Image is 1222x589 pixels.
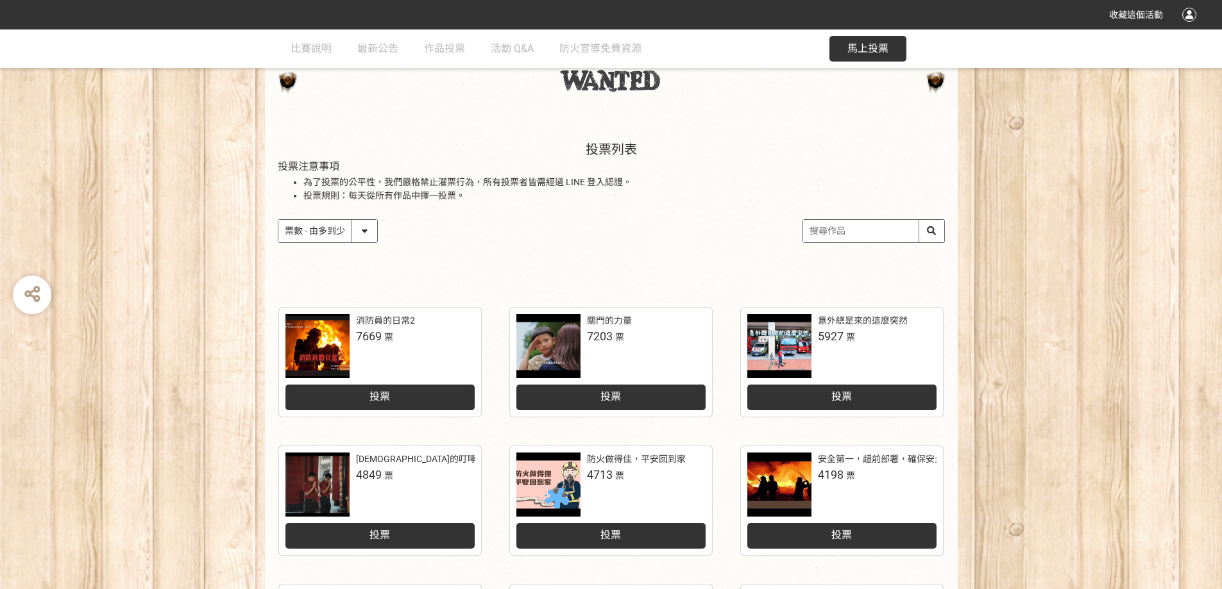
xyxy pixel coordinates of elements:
span: 票 [846,332,855,342]
li: 投票規則：每天從所有作品中擇一投票。 [303,189,945,203]
a: 比賽說明 [291,29,332,68]
span: 投票 [831,529,852,541]
span: 票 [384,470,393,481]
div: [DEMOGRAPHIC_DATA]的叮嚀：人離火要熄，住警器不離 [356,452,584,466]
span: 作品投票 [424,42,465,54]
span: 馬上投票 [847,42,888,54]
div: 消防員的日常2 [356,314,415,328]
span: 票 [846,470,855,481]
span: 活動 Q&A [491,42,534,54]
div: 意外總是來的這麼突然 [818,314,908,328]
div: 安全第一，超前部署，確保安全。 [818,452,953,466]
a: 活動 Q&A [491,29,534,68]
select: Sorting [278,220,377,242]
div: 防火做得佳，平安回到家 [587,452,686,466]
span: 最新公告 [357,42,398,54]
span: 投票 [831,390,852,402]
li: 為了投票的公平性，我們嚴格禁止灌票行為，所有投票者皆需經過 LINE 登入認證。 [303,176,945,189]
span: 4849 [356,468,382,481]
span: 防火宣導免費資源 [559,42,641,54]
span: 7203 [587,329,613,343]
a: 防火做得佳，平安回到家4713票投票 [510,446,712,555]
span: 投票 [369,390,390,402]
span: 7669 [356,329,382,343]
button: 馬上投票 [829,36,906,62]
a: 最新公告 [357,29,398,68]
span: 5927 [818,329,844,343]
span: 投票 [600,529,621,541]
input: 搜尋作品 [803,220,944,242]
a: 防火宣導免費資源 [559,29,641,68]
span: 投票注意事項 [278,160,339,172]
span: 投票 [369,529,390,541]
span: 4198 [818,468,844,481]
h2: 投票列表 [278,142,945,157]
span: 票 [384,332,393,342]
a: 安全第一，超前部署，確保安全。4198票投票 [741,446,943,555]
span: 收藏這個活動 [1109,10,1163,20]
a: [DEMOGRAPHIC_DATA]的叮嚀：人離火要熄，住警器不離4849票投票 [279,446,481,555]
span: 票 [615,470,624,481]
div: 關門的力量 [587,314,632,328]
a: 作品投票 [424,29,465,68]
span: 比賽說明 [291,42,332,54]
span: 投票 [600,390,621,402]
a: 關門的力量7203票投票 [510,308,712,417]
a: 意外總是來的這麼突然5927票投票 [741,308,943,417]
a: 消防員的日常27669票投票 [279,308,481,417]
span: 票 [615,332,624,342]
span: 4713 [587,468,613,481]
